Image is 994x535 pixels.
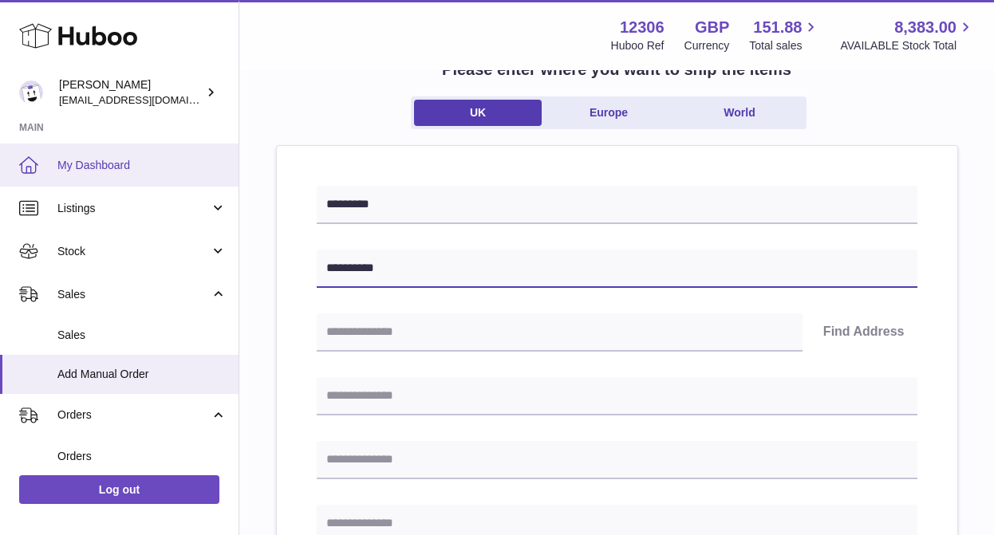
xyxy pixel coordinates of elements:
[620,17,665,38] strong: 12306
[57,244,210,259] span: Stock
[57,449,227,464] span: Orders
[684,38,730,53] div: Currency
[894,17,957,38] span: 8,383.00
[57,201,210,216] span: Listings
[749,17,820,53] a: 151.88 Total sales
[19,81,43,104] img: hello@otect.co
[57,158,227,173] span: My Dashboard
[59,93,235,106] span: [EMAIL_ADDRESS][DOMAIN_NAME]
[57,287,210,302] span: Sales
[676,100,803,126] a: World
[57,328,227,343] span: Sales
[57,407,210,423] span: Orders
[695,17,729,38] strong: GBP
[749,38,820,53] span: Total sales
[59,77,203,108] div: [PERSON_NAME]
[545,100,673,126] a: Europe
[19,475,219,504] a: Log out
[840,17,975,53] a: 8,383.00 AVAILABLE Stock Total
[414,100,542,126] a: UK
[753,17,802,38] span: 151.88
[840,38,975,53] span: AVAILABLE Stock Total
[57,367,227,382] span: Add Manual Order
[611,38,665,53] div: Huboo Ref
